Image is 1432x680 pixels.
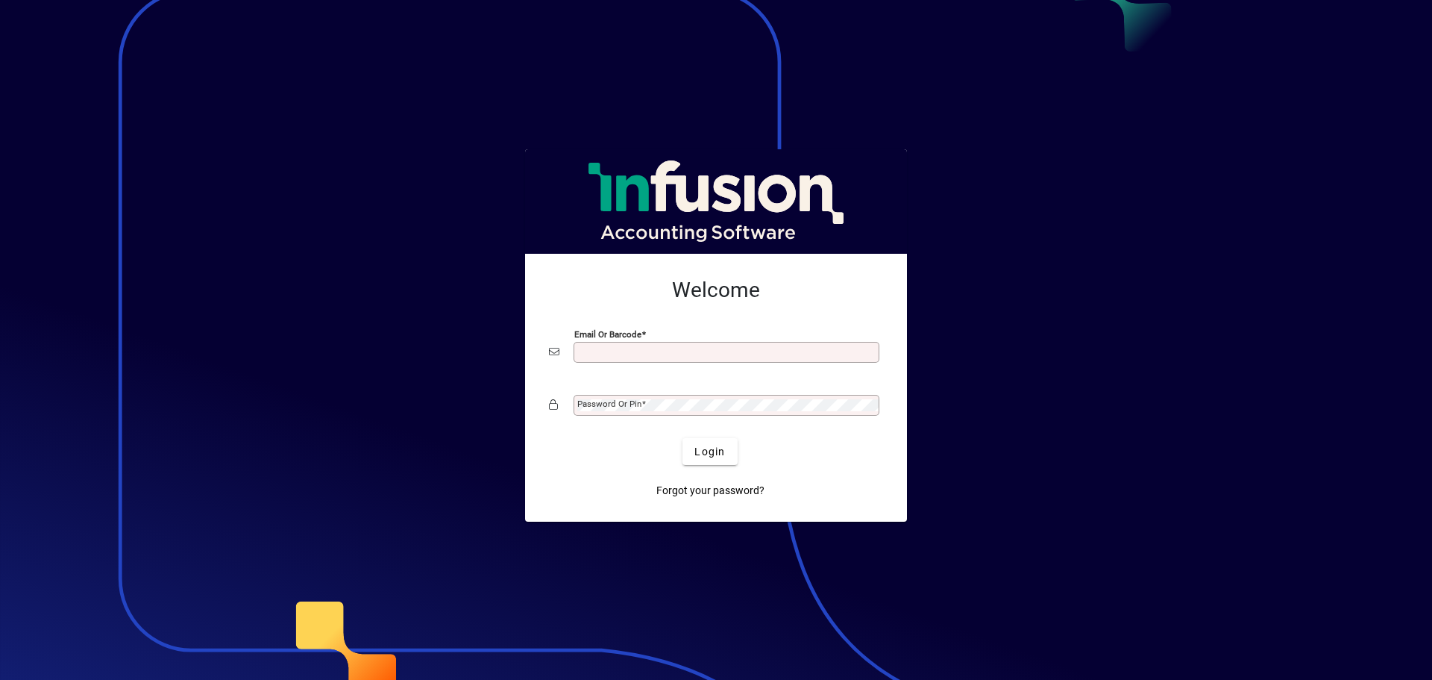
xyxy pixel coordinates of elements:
[656,483,764,499] span: Forgot your password?
[549,278,883,303] h2: Welcome
[650,477,770,504] a: Forgot your password?
[694,444,725,460] span: Login
[682,438,737,465] button: Login
[574,329,641,340] mat-label: Email or Barcode
[577,399,641,409] mat-label: Password or Pin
